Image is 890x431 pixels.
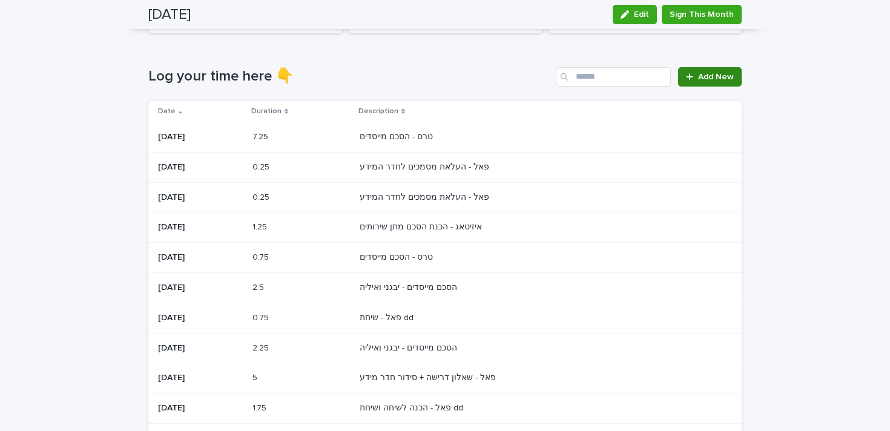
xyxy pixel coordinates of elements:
[158,222,243,232] p: [DATE]
[252,401,269,413] p: 1.75
[148,122,742,152] tr: [DATE]7.257.25 טרס - הסכם מייסדיםטרס - הסכם מייסדים
[360,311,416,323] p: פאל - שיחת dd
[360,190,492,203] p: פאל - העלאת מסמכים לחדר המידע
[148,243,742,273] tr: [DATE]0.750.75 טרס - הסכם מייסדיםטרס - הסכם מייסדים
[158,283,243,293] p: [DATE]
[662,5,742,24] button: Sign This Month
[158,162,243,173] p: [DATE]
[252,160,272,173] p: 0.25
[251,105,282,118] p: Duration
[252,250,271,263] p: 0.75
[148,393,742,424] tr: [DATE]1.751.75 פאל - הכנה לשיחה ושיחת ddפאל - הכנה לשיחה ושיחת dd
[634,10,649,19] span: Edit
[678,67,742,87] a: Add New
[148,6,191,24] h2: [DATE]
[252,311,271,323] p: 0.75
[148,303,742,333] tr: [DATE]0.750.75 פאל - שיחת ddפאל - שיחת dd
[360,370,498,383] p: פאל - שאלון דרישה + סידור חדר מידע
[252,190,272,203] p: 0.25
[148,182,742,212] tr: [DATE]0.250.25 פאל - העלאת מסמכים לחדר המידעפאל - העלאת מסמכים לחדר המידע
[360,160,492,173] p: פאל - העלאת מסמכים לחדר המידע
[148,333,742,363] tr: [DATE]2.252.25 הסכם מייסדים - יבגני ואיליההסכם מייסדים - יבגני ואיליה
[360,130,435,142] p: טרס - הסכם מייסדים
[360,250,435,263] p: טרס - הסכם מייסדים
[698,73,734,81] span: Add New
[158,132,243,142] p: [DATE]
[148,363,742,393] tr: [DATE]55 פאל - שאלון דרישה + סידור חדר מידעפאל - שאלון דרישה + סידור חדר מידע
[252,130,271,142] p: 7.25
[360,280,460,293] p: הסכם מייסדים - יבגני ואיליה
[148,272,742,303] tr: [DATE]2.52.5 הסכם מייסדים - יבגני ואיליההסכם מייסדים - יבגני ואיליה
[158,252,243,263] p: [DATE]
[358,105,398,118] p: Description
[148,152,742,182] tr: [DATE]0.250.25 פאל - העלאת מסמכים לחדר המידעפאל - העלאת מסמכים לחדר המידע
[148,68,551,85] h1: Log your time here 👇
[158,313,243,323] p: [DATE]
[158,105,176,118] p: Date
[613,5,657,24] button: Edit
[252,341,271,354] p: 2.25
[158,373,243,383] p: [DATE]
[556,67,671,87] input: Search
[158,403,243,413] p: [DATE]
[158,192,243,203] p: [DATE]
[360,220,484,232] p: איזיטאג - הכנת הסכם מתן שירותים
[670,8,734,21] span: Sign This Month
[252,370,260,383] p: 5
[148,212,742,243] tr: [DATE]1.251.25 איזיטאג - הכנת הסכם מתן שירותיםאיזיטאג - הכנת הסכם מתן שירותים
[360,401,466,413] p: פאל - הכנה לשיחה ושיחת dd
[158,343,243,354] p: [DATE]
[252,220,269,232] p: 1.25
[360,341,460,354] p: הסכם מייסדים - יבגני ואיליה
[252,280,266,293] p: 2.5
